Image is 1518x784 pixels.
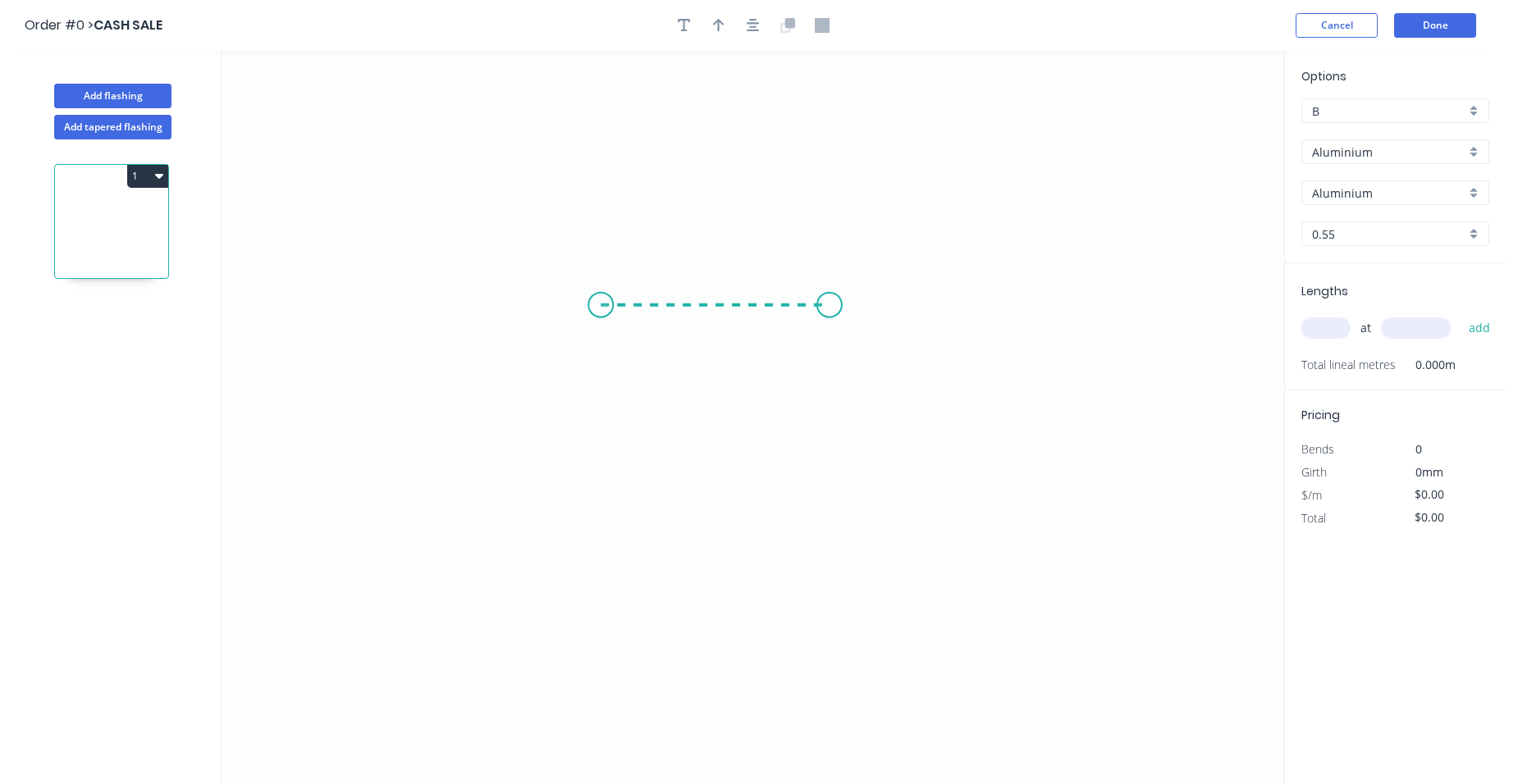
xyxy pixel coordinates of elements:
[54,115,171,139] button: Add tapered flashing
[1301,441,1334,457] span: Bends
[1301,68,1347,84] span: Options
[25,16,94,34] span: Order #0 >
[1312,103,1465,120] input: Price level
[1312,144,1465,161] input: Material
[127,165,168,188] button: 1
[1301,283,1348,299] span: Lengths
[1415,464,1443,480] span: 0mm
[1301,407,1340,423] span: Pricing
[1301,464,1327,480] span: Girth
[1394,13,1476,38] button: Done
[54,84,171,108] button: Add flashing
[1301,510,1326,526] span: Total
[1301,487,1322,503] span: $/m
[222,51,1284,784] svg: 0
[1461,314,1499,342] button: add
[94,16,162,34] span: CASH SALE
[1396,353,1456,376] span: 0.000m
[1312,185,1465,202] input: Colour
[1296,13,1378,38] button: Cancel
[1312,226,1465,243] input: Thickness
[1415,441,1422,457] span: 0
[1301,353,1396,376] span: Total lineal metres
[1360,317,1371,340] span: at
